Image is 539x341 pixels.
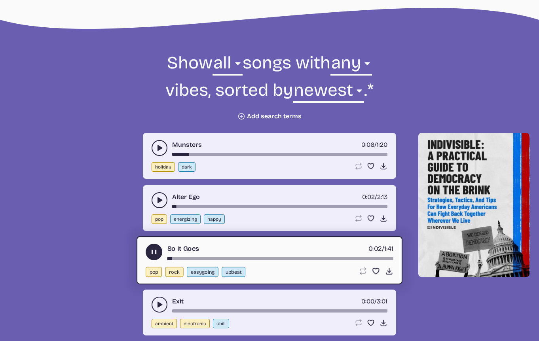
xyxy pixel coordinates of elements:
button: electronic [180,319,210,328]
div: song-time-bar [167,257,393,260]
div: / [368,244,393,254]
a: Alter Ego [172,192,200,202]
button: pop [152,214,167,224]
select: genre [213,51,243,79]
button: pop [146,267,162,277]
button: play-pause toggle [146,244,162,260]
div: song-time-bar [172,153,387,156]
button: play-pause toggle [152,140,167,156]
button: play-pause toggle [152,192,167,208]
span: timer [361,297,374,305]
button: chill [213,319,229,328]
a: So It Goes [167,244,199,254]
div: / [361,140,387,150]
button: Favorite [367,319,375,327]
button: dark [178,162,195,172]
span: timer [368,244,382,252]
div: song-time-bar [172,309,387,313]
span: 1:20 [377,141,387,148]
span: 2:13 [377,193,387,201]
button: Loop [359,267,367,275]
button: holiday [152,162,175,172]
button: Favorite [367,162,375,170]
span: 3:01 [377,297,387,305]
button: play-pause toggle [152,297,167,313]
button: ambient [152,319,177,328]
button: upbeat [222,267,245,277]
button: energizing [170,214,201,224]
span: 1:41 [384,244,393,252]
button: easygoing [187,267,218,277]
img: Help save our democracy! [418,133,530,277]
button: Favorite [372,267,380,275]
button: Favorite [367,214,375,222]
select: sorting [293,79,364,106]
select: vibe [330,51,372,79]
div: song-time-bar [172,205,387,208]
span: timer [361,141,374,148]
form: Show songs with vibes, sorted by . [54,51,485,120]
a: Munsters [172,140,202,150]
span: timer [362,193,375,201]
button: Loop [354,319,362,327]
button: Add search terms [237,112,302,120]
button: Loop [354,162,362,170]
div: / [361,297,387,306]
button: rock [165,267,183,277]
a: Exit [172,297,184,306]
button: Loop [354,214,362,222]
button: happy [204,214,225,224]
div: / [362,192,387,202]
